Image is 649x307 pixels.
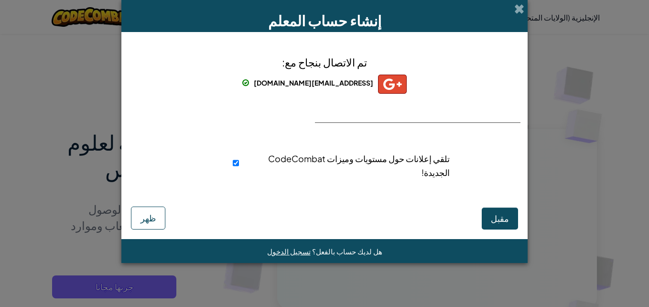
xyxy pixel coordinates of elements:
img: gplus_small.png [378,75,407,94]
button: مقبل [482,208,518,230]
span: [EMAIL_ADDRESS][DOMAIN_NAME] [254,78,373,87]
span: تلقي إعلانات حول مستويات وميزات CodeCombat الجديدة! [268,153,450,178]
input: تلقي إعلانات حول مستويات وميزات CodeCombat الجديدة! [233,153,239,173]
button: ظهر [131,207,165,230]
span: إنشاء حساب المعلم [268,11,381,30]
iframe: Boîte de dialogue "Se connecter avec Google" [453,10,639,106]
span: ظهر [141,212,156,223]
span: هل لديك حساب بالفعل؟ [311,247,382,256]
span: تم الاتصال بنجاح مع: [282,55,367,69]
span: مقبل [491,213,509,224]
a: تسجيل الدخول [267,247,311,256]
